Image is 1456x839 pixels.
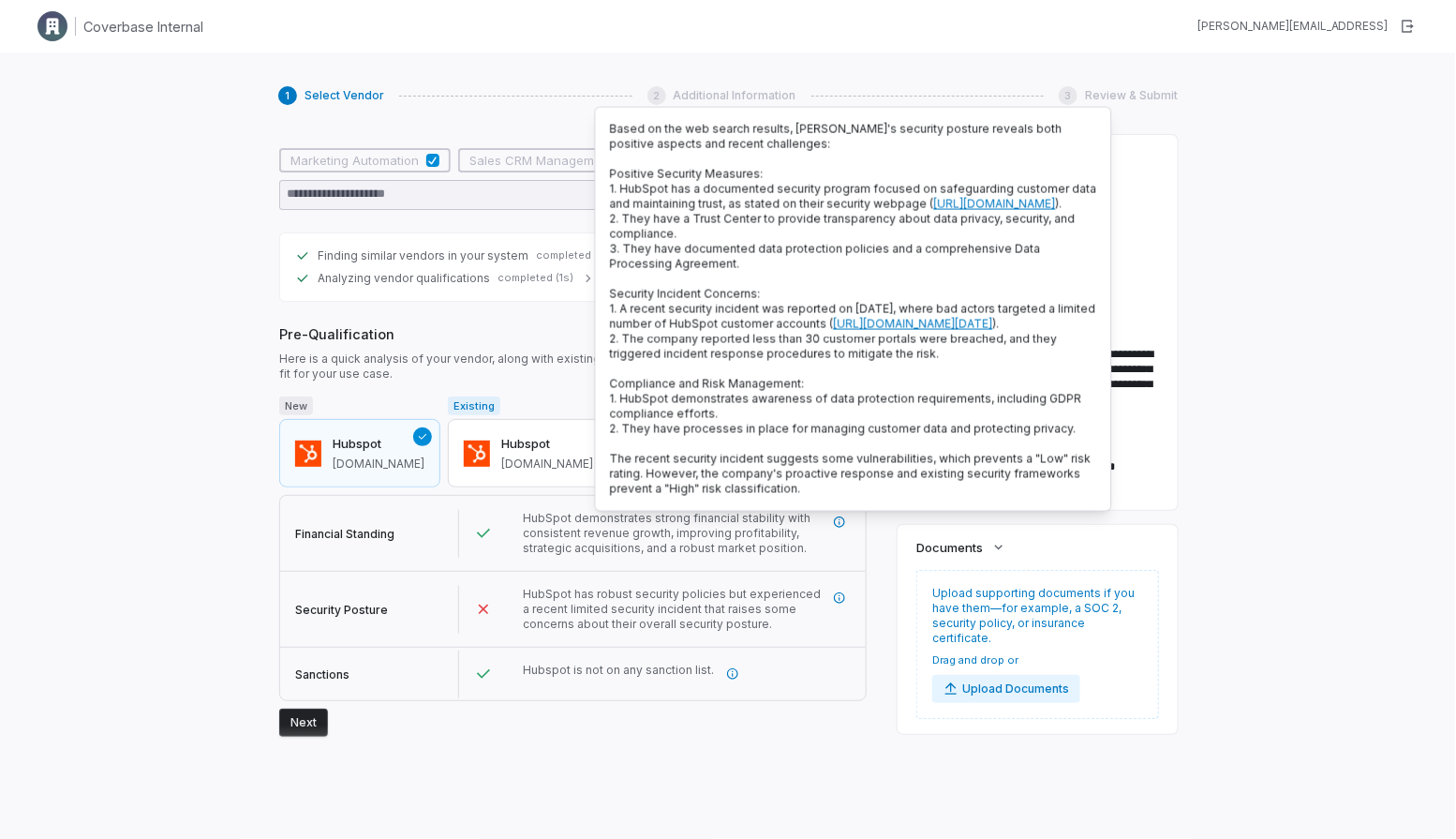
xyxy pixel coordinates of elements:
[279,397,313,415] span: New
[523,663,714,677] span: Hubspot is not on any sanction list.
[295,667,349,682] span: Sanctions
[823,581,856,615] button: More information
[83,17,203,37] h1: Coverbase Internal
[823,505,856,539] button: More information
[501,457,593,472] span: hubspot.com
[610,302,1096,331] span: 1. A recent security incident was reported on [DATE], where bad actors targeted a limited number ...
[610,122,1062,151] span: Based on the web search results, [PERSON_NAME]'s security posture reveals both positive aspects a...
[916,570,1159,719] div: Upload supporting documents if you have them—for example, a SOC 2, security policy, or insurance ...
[834,317,993,331] a: [URL][DOMAIN_NAME][DATE]
[1085,88,1178,103] span: Review & Submit
[610,212,1076,241] span: 2. They have a Trust Center to provide transparency about data privacy, security, and compliance.
[279,419,440,488] button: Hubspot[DOMAIN_NAME]
[934,197,1056,211] a: [URL][DOMAIN_NAME]
[333,435,424,454] h3: Hubspot
[610,377,805,391] span: Compliance and Risk Management:
[474,665,493,683] svg: Passed
[610,422,1077,436] span: 2. They have processes in place for managing customer data and protecting privacy.
[474,524,493,543] svg: Passed
[501,435,593,454] h3: Hubspot
[610,167,764,181] span: Positive Security Measures:
[295,527,394,541] span: Financial Standing
[448,397,500,415] span: Existing
[318,271,490,286] span: Analyzing vendor qualifications
[305,88,384,103] span: Select Vendor
[610,452,1092,496] span: The recent security incident suggests some vulnerabilities, which prevents a "Low" risk rating. H...
[523,511,810,555] span: HubSpot demonstrates strong financial stability with consistent revenue growth, improving profita...
[448,419,609,488] button: Hubspot[DOMAIN_NAME]
[932,675,1080,703] button: Upload Documents
[333,457,424,472] span: hubspot.com
[1197,19,1389,34] div: [PERSON_NAME][EMAIL_ADDRESS]
[833,516,846,529] svg: More information
[278,86,297,105] div: 1
[295,603,388,617] span: Security Posture
[610,287,761,301] span: Security Incident Concerns:
[716,657,750,691] button: More information
[279,709,328,737] button: Next
[37,11,67,41] img: Clerk Logo
[279,352,867,382] span: Here is a quick analysis of your vendor, along with existing vendors in good standing that may be...
[474,600,493,619] svg: Failed
[674,88,796,103] span: Additional Information
[610,392,1082,421] span: 1. HubSpot demonstrates awareness of data protection requirements, including GDPR compliance effo...
[726,667,739,681] svg: More information
[498,271,573,285] span: completed (1s)
[610,242,1041,271] span: 3. They have documented data protection policies and a comprehensive Data Processing Agreement.
[536,248,615,262] span: completed (5s)
[318,248,528,263] span: Finding similar vendors in your system
[916,539,983,556] span: Documents
[610,332,1058,361] span: 2. The company reported less than 30 customer portals were breached, and they triggered incident ...
[1059,86,1077,105] div: 3
[833,592,846,605] svg: More information
[911,531,1011,564] button: Documents
[610,182,1097,211] span: 1. HubSpot has a documented security program focused on safeguarding customer data and maintainin...
[279,324,867,344] span: Pre-Qualification
[647,86,666,105] div: 2
[932,653,1080,667] span: Drag and drop or
[523,587,821,631] span: HubSpot has robust security policies but experienced a recent limited security incident that rais...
